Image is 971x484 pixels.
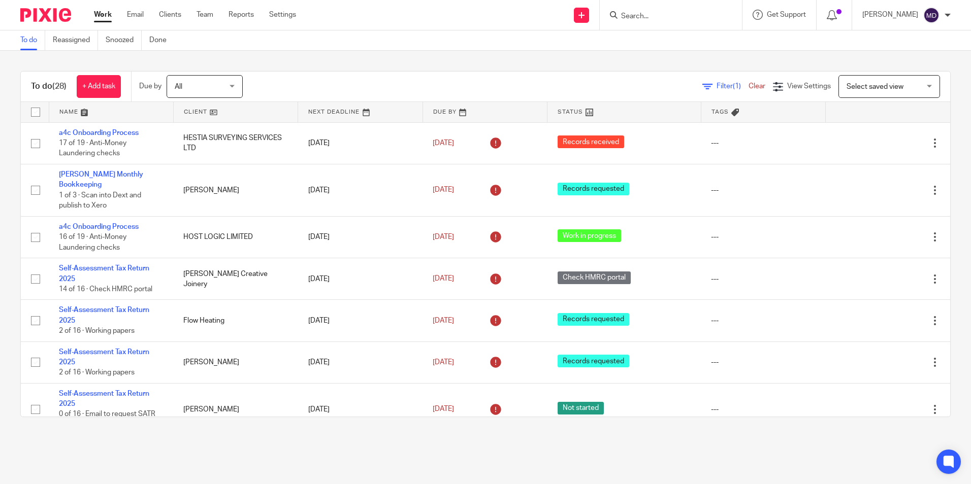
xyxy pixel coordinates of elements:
[711,109,729,115] span: Tags
[847,83,903,90] span: Select saved view
[59,265,149,282] a: Self-Assessment Tax Return 2025
[59,192,141,210] span: 1 of 3 · Scan into Dext and publish to Xero
[139,81,161,91] p: Due by
[59,306,149,324] a: Self-Assessment Tax Return 2025
[558,355,629,367] span: Records requested
[173,300,298,341] td: Flow Heating
[298,122,423,164] td: [DATE]
[711,138,815,148] div: ---
[59,233,126,251] span: 16 of 19 · Anti-Money Laundering checks
[159,10,181,20] a: Clients
[558,313,629,326] span: Records requested
[59,129,139,136] a: a4c Onboarding Process
[298,300,423,341] td: [DATE]
[20,30,45,50] a: To do
[298,341,423,383] td: [DATE]
[59,171,143,188] a: [PERSON_NAME] Monthly Bookkeeping
[173,216,298,258] td: HOST LOGIC LIMITED
[298,258,423,300] td: [DATE]
[558,271,631,284] span: Check HMRC portal
[173,258,298,300] td: [PERSON_NAME] Creative Joinery
[767,11,806,18] span: Get Support
[298,383,423,435] td: [DATE]
[173,341,298,383] td: [PERSON_NAME]
[433,233,454,240] span: [DATE]
[59,223,139,230] a: a4c Onboarding Process
[52,82,67,90] span: (28)
[749,83,765,90] a: Clear
[173,164,298,216] td: [PERSON_NAME]
[862,10,918,20] p: [PERSON_NAME]
[59,369,135,376] span: 2 of 16 · Working papers
[106,30,142,50] a: Snoozed
[711,404,815,414] div: ---
[77,75,121,98] a: + Add task
[59,411,155,429] span: 0 of 16 · Email to request SATR information
[173,383,298,435] td: [PERSON_NAME]
[59,349,149,366] a: Self-Assessment Tax Return 2025
[298,216,423,258] td: [DATE]
[923,7,940,23] img: svg%3E
[558,183,629,195] span: Records requested
[433,317,454,324] span: [DATE]
[59,140,126,157] span: 17 of 19 · Anti-Money Laundering checks
[59,286,152,293] span: 14 of 16 · Check HMRC portal
[229,10,254,20] a: Reports
[53,30,98,50] a: Reassigned
[717,83,749,90] span: Filter
[558,135,624,148] span: Records received
[711,316,815,326] div: ---
[433,406,454,413] span: [DATE]
[787,83,831,90] span: View Settings
[558,229,621,242] span: Work in progress
[711,185,815,195] div: ---
[127,10,144,20] a: Email
[433,140,454,147] span: [DATE]
[433,359,454,366] span: [DATE]
[433,275,454,283] span: [DATE]
[20,8,71,22] img: Pixie
[175,83,182,90] span: All
[31,81,67,92] h1: To do
[620,12,711,21] input: Search
[711,232,815,242] div: ---
[197,10,213,20] a: Team
[94,10,112,20] a: Work
[59,327,135,334] span: 2 of 16 · Working papers
[733,83,741,90] span: (1)
[269,10,296,20] a: Settings
[173,122,298,164] td: HESTIA SURVEYING SERVICES LTD
[711,357,815,367] div: ---
[558,402,604,414] span: Not started
[711,274,815,284] div: ---
[149,30,174,50] a: Done
[59,390,149,407] a: Self-Assessment Tax Return 2025
[298,164,423,216] td: [DATE]
[433,187,454,194] span: [DATE]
